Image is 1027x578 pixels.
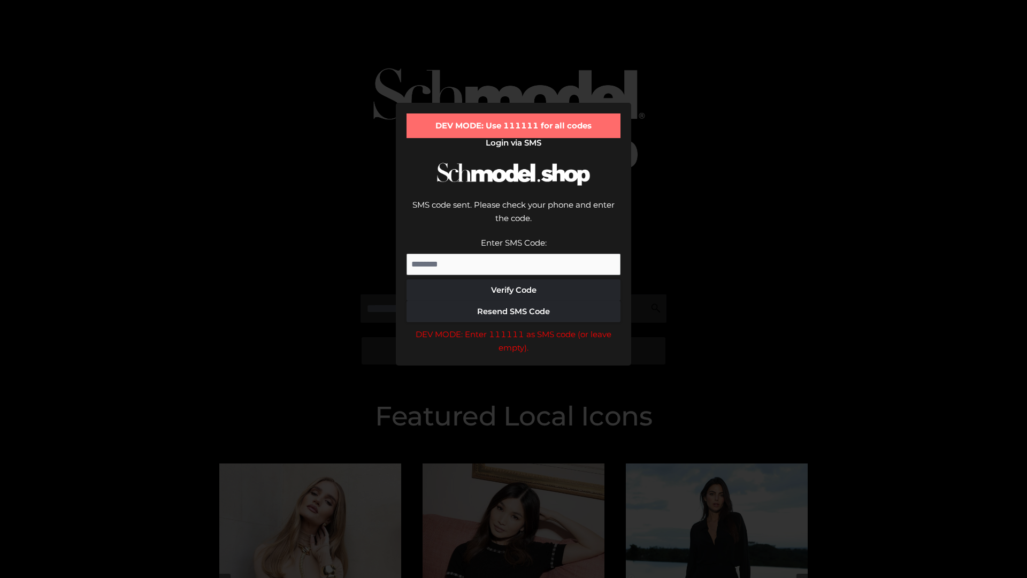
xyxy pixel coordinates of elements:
[407,113,620,138] div: DEV MODE: Use 111111 for all codes
[481,238,547,248] label: Enter SMS Code:
[407,301,620,322] button: Resend SMS Code
[433,153,594,195] img: Schmodel Logo
[407,138,620,148] h2: Login via SMS
[407,198,620,236] div: SMS code sent. Please check your phone and enter the code.
[407,279,620,301] button: Verify Code
[407,328,620,355] div: DEV MODE: Enter 111111 as SMS code (or leave empty).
